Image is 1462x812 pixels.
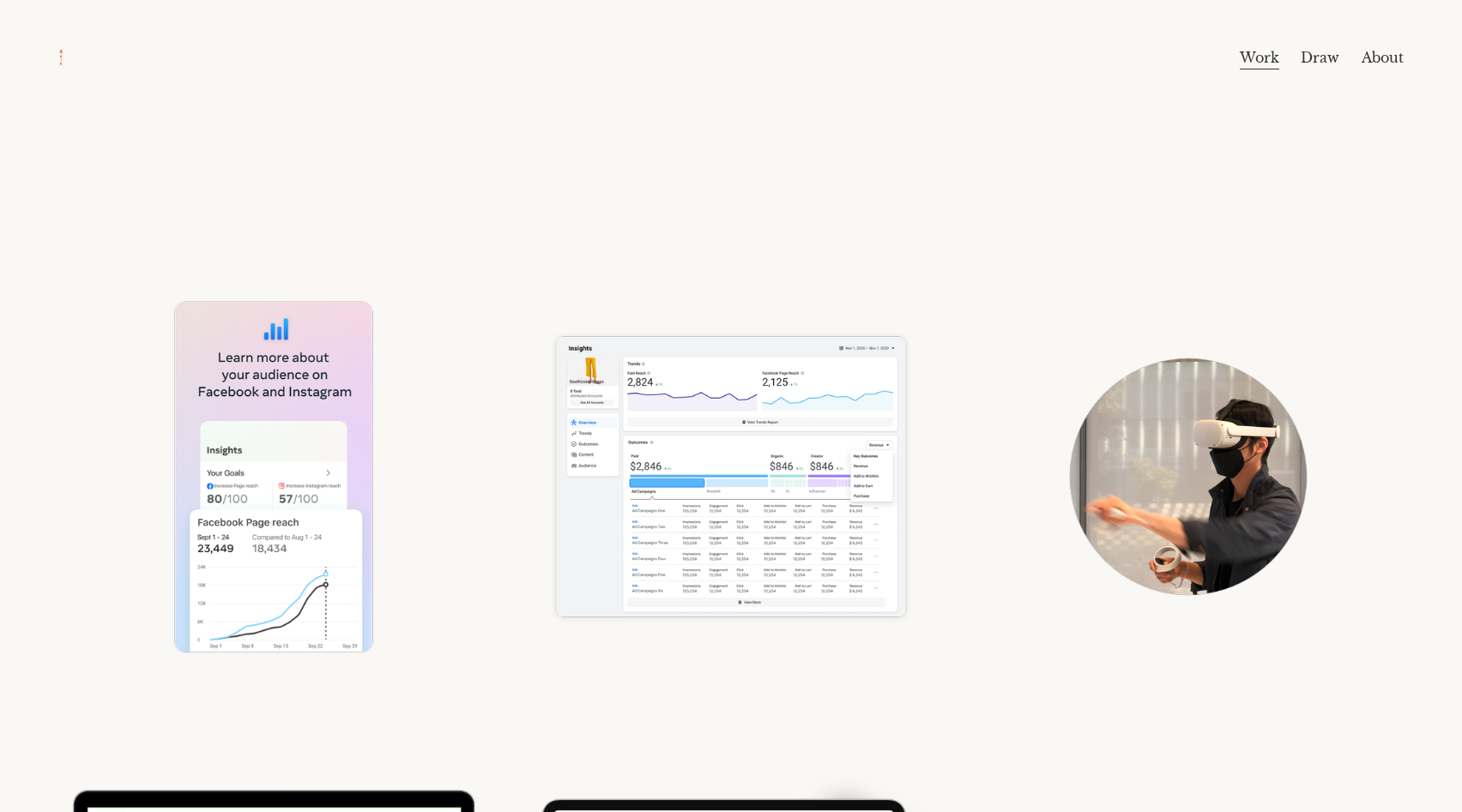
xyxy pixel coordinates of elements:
[58,49,63,66] img: Roger Zhu
[516,262,947,693] a: Ads
[972,262,1404,693] a: Meta Reality Lab 🔒
[58,262,490,693] a: Insights
[1240,44,1279,71] a: Work
[1301,44,1339,71] a: Draw
[1362,44,1404,71] a: About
